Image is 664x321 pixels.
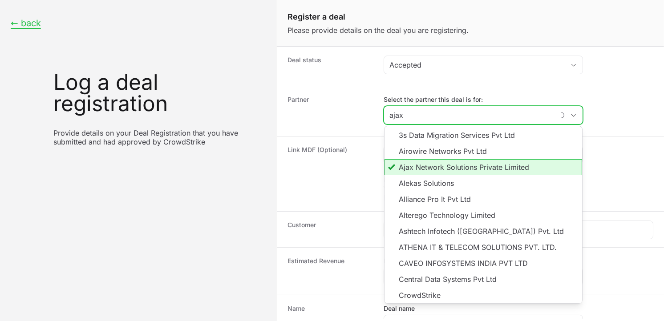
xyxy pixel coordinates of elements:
button: ← back [11,18,41,29]
button: Accepted [384,56,583,74]
p: If this deal was generated from an MDF, you can link to that MDF here. You can link this deal to ... [384,167,583,202]
dt: Estimated Revenue [287,257,373,286]
dt: Deal status [287,56,373,77]
dt: Partner [287,95,373,127]
p: Provide details on your Deal Registration that you have submitted and had approved by CrowdStrike [53,128,266,146]
div: Close [565,106,583,124]
dt: Link MDF (Optional) [287,145,373,202]
h1: Register a deal [287,11,653,23]
div: Accepted [389,60,565,70]
input: Loading... [384,106,554,124]
label: Estimated Revenue [384,257,441,265]
label: Deal name [384,304,415,313]
h1: Log a deal registration [53,72,266,114]
label: Select the partner this deal is for: [384,95,583,104]
p: Please provide details on the deal you are registering. [287,25,653,36]
dt: Customer [287,221,373,238]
